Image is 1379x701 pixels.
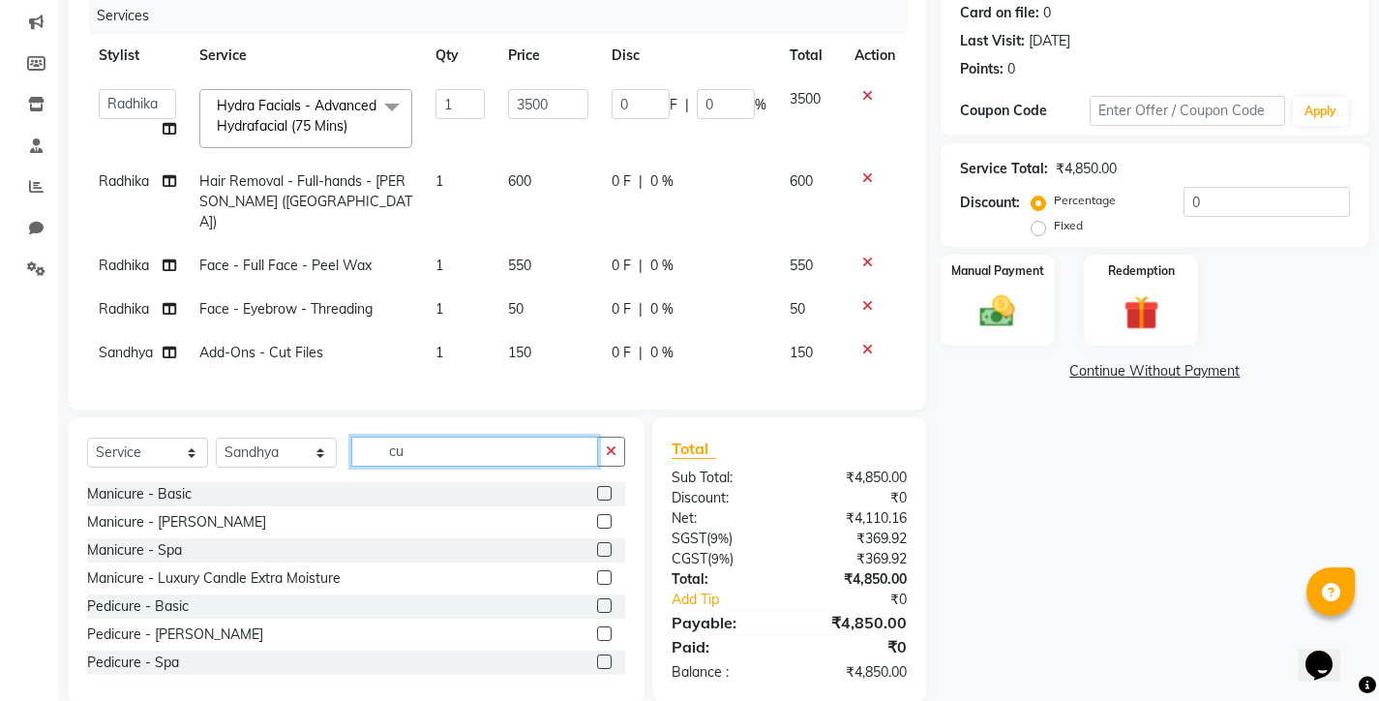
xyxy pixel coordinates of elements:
[99,257,149,274] span: Radhika
[960,193,1020,213] div: Discount:
[960,3,1039,23] div: Card on file:
[960,159,1048,179] div: Service Total:
[672,530,706,547] span: SGST
[435,344,443,361] span: 1
[508,344,531,361] span: 150
[347,117,356,135] a: x
[1054,192,1116,209] label: Percentage
[87,625,263,645] div: Pedicure - [PERSON_NAME]
[99,300,149,318] span: Radhika
[789,488,920,508] div: ₹0
[657,508,789,529] div: Net:
[351,437,598,467] input: Search or Scan
[843,34,907,77] th: Action
[600,34,778,77] th: Disc
[657,549,789,569] div: ( )
[657,662,789,683] div: Balance :
[657,468,789,488] div: Sub Total:
[199,257,372,274] span: Face - Full Face - Peel Wax
[789,529,920,549] div: ₹369.92
[435,300,443,318] span: 1
[87,653,179,673] div: Pedicure - Spa
[755,95,766,115] span: %
[188,34,424,77] th: Service
[657,611,789,634] div: Payable:
[435,172,443,190] span: 1
[960,101,1090,121] div: Coupon Code
[960,59,1004,79] div: Points:
[435,257,443,274] span: 1
[1298,624,1360,682] iframe: chat widget
[1029,31,1070,51] div: [DATE]
[639,256,643,276] span: |
[657,590,811,610] a: Add Tip
[710,531,729,546] span: 9%
[1043,3,1051,23] div: 0
[650,171,674,192] span: 0 %
[790,300,805,318] span: 50
[87,512,266,533] div: Manicure - [PERSON_NAME]
[217,97,376,135] span: Hydra Facials - Advanced Hydrafacial (75 Mins)
[789,508,920,529] div: ₹4,110.16
[650,299,674,320] span: 0 %
[789,569,920,590] div: ₹4,850.00
[789,549,920,569] div: ₹369.92
[639,343,643,363] span: |
[969,291,1026,332] img: _cash.svg
[657,529,789,549] div: ( )
[1293,97,1348,126] button: Apply
[670,95,677,115] span: F
[496,34,600,77] th: Price
[87,540,182,561] div: Manicure - Spa
[711,551,730,566] span: 9%
[650,343,674,363] span: 0 %
[685,95,689,115] span: |
[944,361,1365,381] a: Continue Without Payment
[199,172,412,230] span: Hair Removal - Full-hands - [PERSON_NAME] ([GEOGRAPHIC_DATA])
[790,172,813,190] span: 600
[960,31,1025,51] div: Last Visit:
[508,257,531,274] span: 550
[789,468,920,488] div: ₹4,850.00
[424,34,496,77] th: Qty
[1054,217,1083,234] label: Fixed
[790,90,821,107] span: 3500
[657,488,789,508] div: Discount:
[508,172,531,190] span: 600
[99,172,149,190] span: Radhika
[1090,96,1285,126] input: Enter Offer / Coupon Code
[87,34,188,77] th: Stylist
[99,344,153,361] span: Sandhya
[612,256,631,276] span: 0 F
[639,171,643,192] span: |
[650,256,674,276] span: 0 %
[778,34,842,77] th: Total
[612,343,631,363] span: 0 F
[951,262,1044,280] label: Manual Payment
[1007,59,1015,79] div: 0
[789,611,920,634] div: ₹4,850.00
[1056,159,1117,179] div: ₹4,850.00
[1113,291,1170,335] img: _gift.svg
[87,568,341,589] div: Manicure - Luxury Candle Extra Moisture
[1108,262,1175,280] label: Redemption
[811,590,921,610] div: ₹0
[508,300,524,318] span: 50
[672,439,716,459] span: Total
[790,257,813,274] span: 550
[657,569,789,590] div: Total:
[789,662,920,683] div: ₹4,850.00
[657,635,789,658] div: Paid:
[672,550,707,567] span: CGST
[612,299,631,320] span: 0 F
[199,344,323,361] span: Add-Ons - Cut Files
[789,635,920,658] div: ₹0
[639,299,643,320] span: |
[87,484,192,504] div: Manicure - Basic
[612,171,631,192] span: 0 F
[199,300,373,318] span: Face - Eyebrow - Threading
[790,344,813,361] span: 150
[87,596,189,617] div: Pedicure - Basic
